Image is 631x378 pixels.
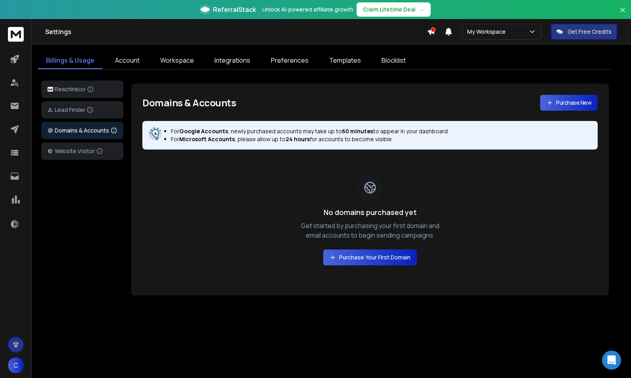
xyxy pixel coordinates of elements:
[321,52,369,69] a: Templates
[179,127,228,135] strong: Google Accounts
[374,52,414,69] a: Blocklist
[568,28,612,36] p: Get Free Credits
[324,207,417,218] h3: No domains purchased yet
[8,357,24,373] button: C
[551,24,617,40] button: Get Free Credits
[213,5,256,14] span: ReferralStack
[419,6,424,13] span: →
[286,135,310,143] strong: 24 hours
[38,52,102,69] a: Billings & Usage
[41,142,123,160] button: Website Visitor
[48,87,53,92] img: logo
[142,96,236,109] h1: Domains & Accounts
[207,52,258,69] a: Integrations
[152,52,202,69] a: Workspace
[45,27,427,36] h1: Settings
[41,122,123,139] button: Domains & Accounts
[179,135,235,143] strong: Microsoft Accounts
[602,351,621,370] div: Open Intercom Messenger
[171,135,449,143] p: For , please allow up to for accounts to become visible.
[618,5,628,24] button: Close banner
[540,95,598,111] a: Purchase New
[294,221,446,240] p: Get started by purchasing your first domain and email accounts to begin sending campaigns.
[467,28,509,36] p: My Workspace
[41,81,123,98] button: ReachInbox
[262,6,353,13] p: Unlock AI-powered affiliate growth
[41,101,123,119] button: Lead Finder
[323,249,417,265] a: Purchase Your First Domain
[342,127,373,135] strong: 60 minutes
[107,52,148,69] a: Account
[357,2,431,17] button: Claim Lifetime Deal→
[149,127,161,140] img: information
[263,52,316,69] a: Preferences
[171,127,449,135] p: For , newly purchased accounts may take up to to appear in your dashboard.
